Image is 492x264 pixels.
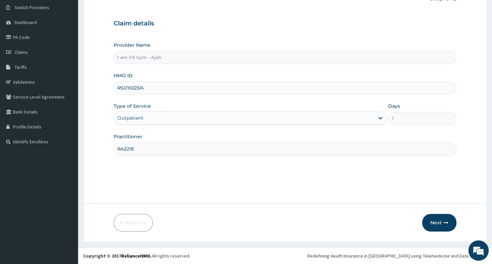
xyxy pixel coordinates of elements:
[35,38,114,47] div: Chat with us now
[114,214,153,231] button: Previous
[15,49,28,55] span: Claims
[15,64,27,70] span: Tariffs
[3,185,129,209] textarea: Type your message and hit 'Enter'
[114,133,143,140] label: Practitioner
[307,252,487,259] div: Redefining Heath Insurance in [GEOGRAPHIC_DATA] using Telemedicine and Data Science!
[422,214,456,231] button: Next
[15,19,37,25] span: Dashboard
[39,85,94,154] span: We're online!
[15,4,49,11] span: Switch Providers
[114,72,133,79] label: HMO ID
[121,253,150,259] a: RelianceHMO
[114,103,151,109] label: Type of Service
[83,253,152,259] strong: Copyright © 2017 .
[114,142,456,156] input: Enter Name
[114,20,456,27] h3: Claim details
[388,103,400,109] label: Days
[111,3,128,20] div: Minimize live chat window
[13,34,27,51] img: d_794563401_company_1708531726252_794563401
[114,42,151,48] label: Provider Name
[114,81,456,95] input: Enter HMO ID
